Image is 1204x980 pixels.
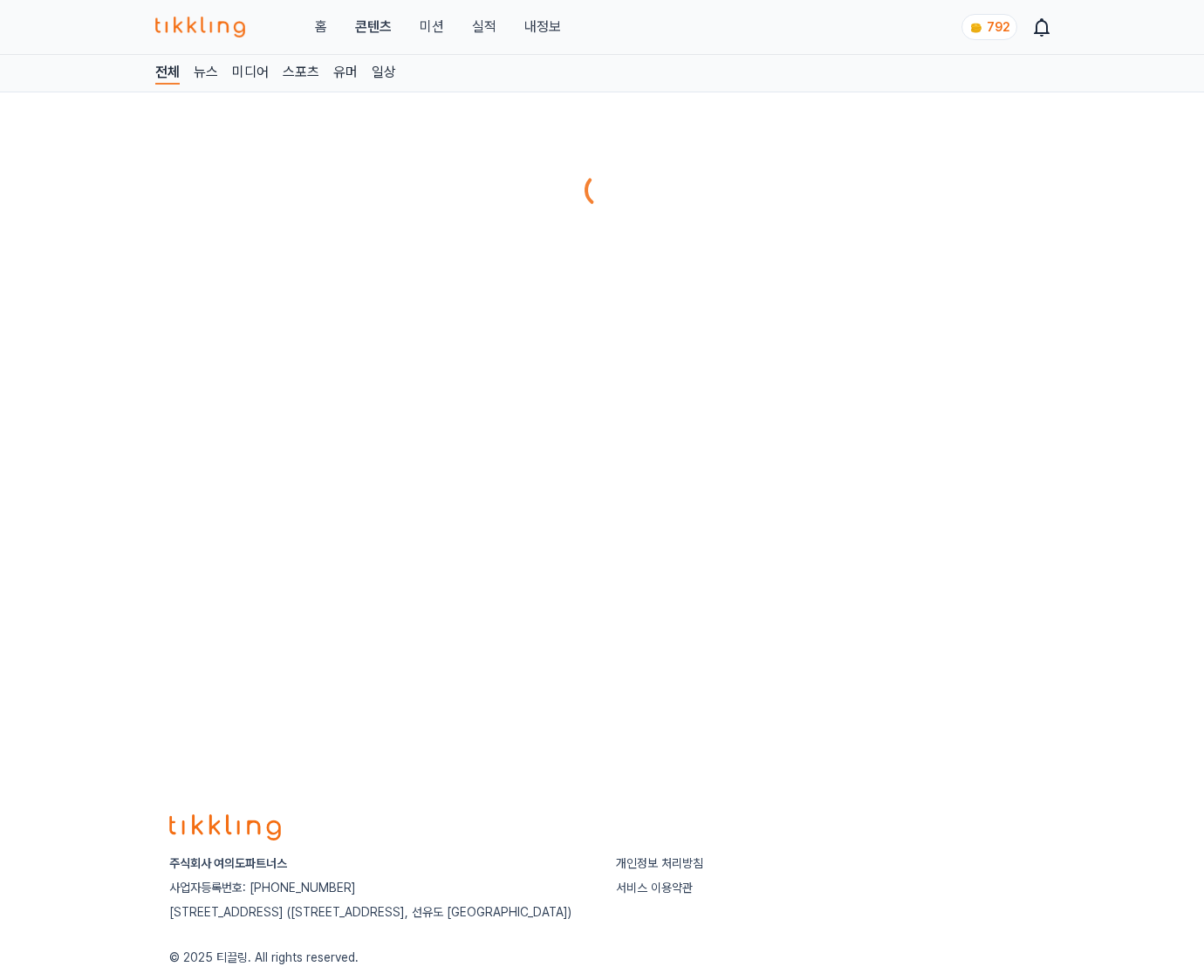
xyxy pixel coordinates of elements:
img: 티끌링 [155,17,245,37]
img: coin [969,21,983,35]
a: 유머 [333,62,358,85]
p: [STREET_ADDRESS] ([STREET_ADDRESS], 선유도 [GEOGRAPHIC_DATA]) [169,903,588,921]
a: 홈 [315,17,327,37]
a: 실적 [472,17,496,37]
a: 개인정보 처리방침 [616,856,703,870]
a: coin 792 [961,14,1014,40]
a: 일상 [372,62,396,85]
a: 미디어 [232,62,269,85]
p: 사업자등록번호: [PHONE_NUMBER] [169,879,588,896]
a: 콘텐츠 [355,17,392,37]
a: 스포츠 [283,62,319,85]
a: 내정보 [524,17,561,37]
a: 뉴스 [194,62,218,85]
img: logo [169,814,281,840]
span: 792 [987,20,1009,34]
p: 주식회사 여의도파트너스 [169,854,588,872]
p: © 2025 티끌링. All rights reserved. [169,949,1035,966]
a: 전체 [155,62,180,85]
button: 미션 [420,17,444,37]
a: 서비스 이용약관 [616,881,693,895]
